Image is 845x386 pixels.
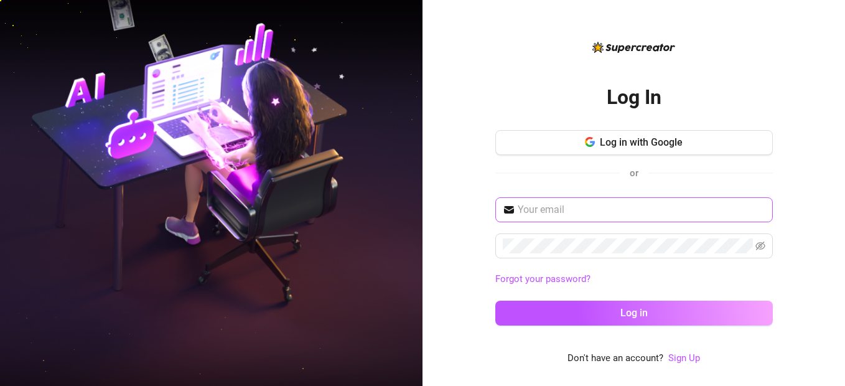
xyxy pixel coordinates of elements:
a: Forgot your password? [495,273,591,285]
a: Sign Up [668,352,700,364]
h2: Log In [607,85,661,110]
a: Forgot your password? [495,272,773,287]
input: Your email [518,202,765,217]
button: Log in [495,301,773,326]
button: Log in with Google [495,130,773,155]
span: Log in [620,307,648,319]
img: logo-BBDzfeDw.svg [592,42,675,53]
span: Log in with Google [600,136,683,148]
span: or [630,167,638,179]
a: Sign Up [668,351,700,366]
span: eye-invisible [755,241,765,251]
span: Don't have an account? [567,351,663,366]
